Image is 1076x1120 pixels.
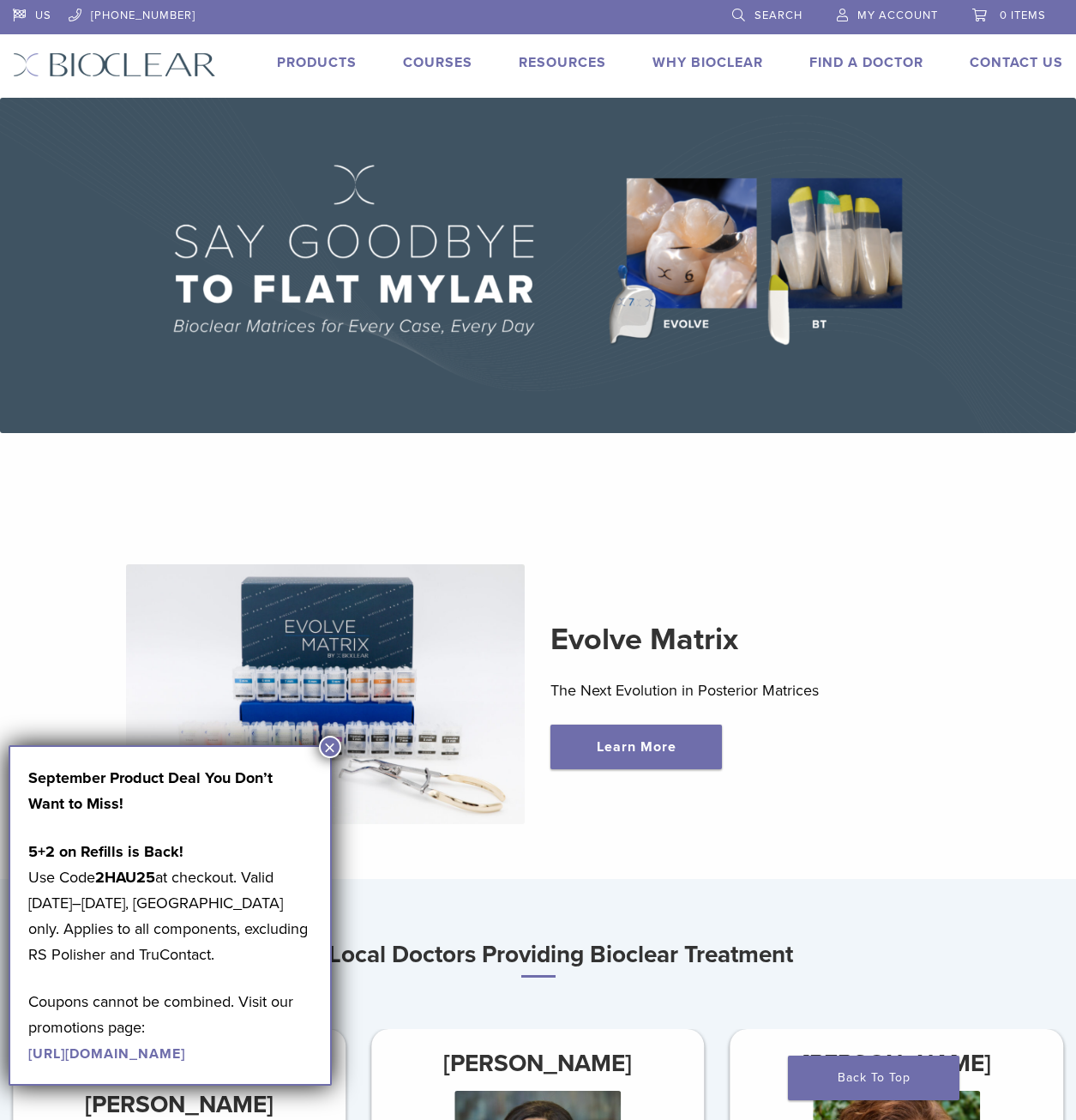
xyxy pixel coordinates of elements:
p: Coupons cannot be combined. Visit our promotions page: [28,989,312,1066]
a: Resources [519,54,606,71]
span: Search [754,9,802,22]
p: The Next Evolution in Posterior Matrices [550,677,949,703]
a: Products [277,54,357,71]
strong: 2HAU25 [95,868,155,887]
a: Why Bioclear [652,54,763,71]
img: Bioclear [13,52,216,77]
strong: 5+2 on Refills is Back! [28,842,183,861]
span: My Account [857,9,938,22]
strong: September Product Deal You Don’t Want to Miss! [28,768,273,813]
a: Back To Top [788,1056,959,1100]
a: Learn More [550,725,722,769]
button: Close [319,736,341,758]
p: Use Code at checkout. Valid [DATE]–[DATE], [GEOGRAPHIC_DATA] only. Applies to all components, exc... [28,839,312,967]
a: Find A Doctor [809,54,923,71]
h2: Evolve Matrix [550,619,949,660]
a: Contact Us [970,54,1063,71]
a: Courses [403,54,472,71]
a: [URL][DOMAIN_NAME] [28,1045,185,1063]
h3: [PERSON_NAME] [730,1043,1063,1084]
span: 0 items [1000,9,1046,22]
h3: [PERSON_NAME] [371,1043,704,1084]
img: Evolve Matrix [126,564,525,825]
